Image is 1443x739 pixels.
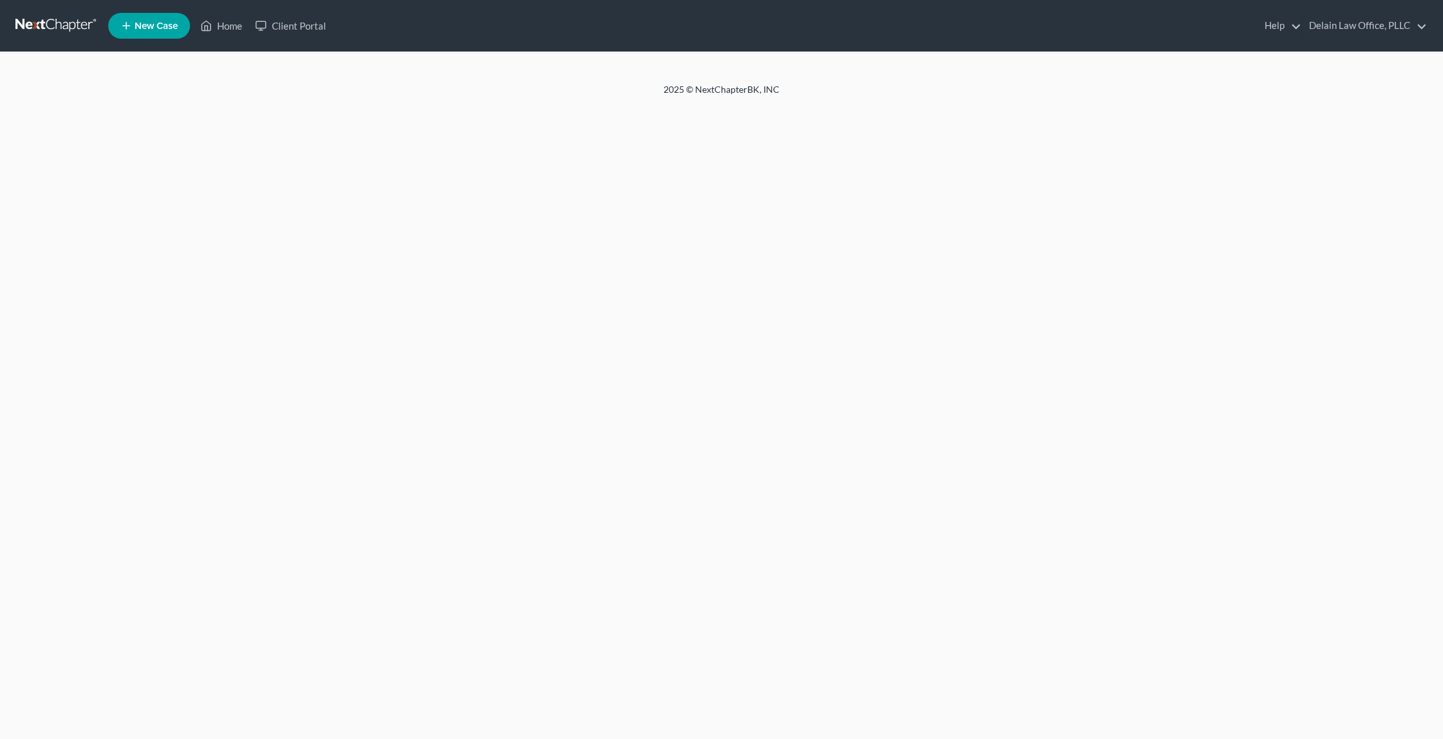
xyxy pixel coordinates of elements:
[194,14,249,37] a: Home
[1303,14,1427,37] a: Delain Law Office, PLLC
[108,13,190,39] new-legal-case-button: New Case
[1258,14,1301,37] a: Help
[249,14,332,37] a: Client Portal
[354,83,1089,106] div: 2025 © NextChapterBK, INC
